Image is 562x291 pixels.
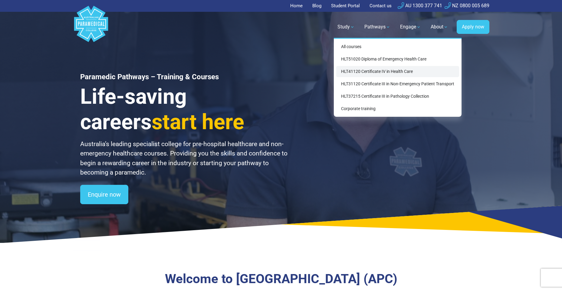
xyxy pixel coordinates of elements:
[427,18,452,35] a: About
[336,66,459,77] a: HLT41120 Certificate IV in Health Care
[361,18,394,35] a: Pathways
[152,110,244,134] span: start here
[73,12,109,42] a: Australian Paramedical College
[398,3,442,8] a: AU 1300 377 741
[80,185,128,204] a: Enquire now
[336,91,459,102] a: HLT37215 Certificate III in Pathology Collection
[80,139,288,178] p: Australia’s leading specialist college for pre-hospital healthcare and non-emergency healthcare c...
[336,103,459,114] a: Corporate training
[336,41,459,52] a: All courses
[80,84,288,135] h3: Life-saving careers
[334,38,462,117] div: Study
[396,18,425,35] a: Engage
[445,3,489,8] a: NZ 0800 005 689
[336,78,459,90] a: HLT31120 Certificate III in Non-Emergency Patient Transport
[334,18,358,35] a: Study
[107,271,455,287] h3: Welcome to [GEOGRAPHIC_DATA] (APC)
[457,20,489,34] a: Apply now
[80,73,288,81] h1: Paramedic Pathways – Training & Courses
[336,54,459,65] a: HLT51020 Diploma of Emergency Health Care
